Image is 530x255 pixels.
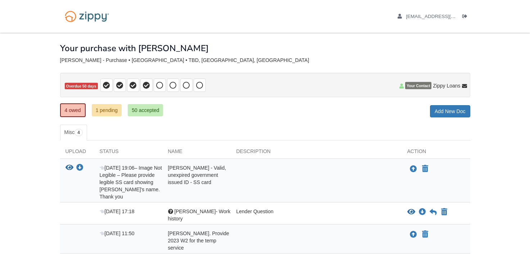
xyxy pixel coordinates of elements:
[406,14,488,19] span: zira83176@outlook.com
[100,165,135,171] span: [DATE] 19:06
[407,209,415,216] button: View Mark Bremmer- Work history
[421,165,429,173] button: Declare Mark Bremmer - Valid, unexpired government issued ID - SS card not applicable
[94,164,163,200] div: – Image Not Legible – Please provide legible SS card showing [PERSON_NAME]'s name. Thank you
[398,14,489,21] a: edit profile
[74,129,83,136] span: 4
[60,44,209,53] h1: Your purchase with [PERSON_NAME]
[168,209,231,222] span: [PERSON_NAME]- Work history
[100,209,135,214] span: [DATE] 17:18
[94,148,163,158] div: Status
[409,230,418,239] button: Upload Mark Bremmer. Provide 2023 W2 for the temp service
[440,208,448,216] button: Declare Mark Bremmer- Work history not applicable
[163,148,231,158] div: Name
[430,105,470,117] a: Add New Doc
[60,7,114,26] img: Logo
[402,148,470,158] div: Action
[421,230,429,239] button: Declare Mark Bremmer. Provide 2023 W2 for the temp service not applicable
[231,208,402,222] div: Lender Question
[433,82,460,89] span: Zippy Loans
[168,165,226,185] span: [PERSON_NAME] - Valid, unexpired government issued ID - SS card
[60,103,86,117] a: 4 owed
[100,231,135,236] span: [DATE] 11:50
[231,148,402,158] div: Description
[419,209,426,215] a: Download Mark Bremmer- Work history
[168,231,229,251] span: [PERSON_NAME]. Provide 2023 W2 for the temp service
[92,104,122,116] a: 1 pending
[60,125,87,140] a: Misc
[60,57,470,63] div: [PERSON_NAME] - Purchase • [GEOGRAPHIC_DATA] • TBD, [GEOGRAPHIC_DATA], [GEOGRAPHIC_DATA]
[409,164,418,174] button: Upload Mark Bremmer - Valid, unexpired government issued ID - SS card
[60,148,94,158] div: Upload
[462,14,470,21] a: Log out
[128,104,163,116] a: 50 accepted
[76,165,83,171] a: Download Mark Bremmer - Valid, unexpired government issued ID - SS card
[405,82,431,89] span: Your Contact
[65,164,73,172] button: View Mark Bremmer - Valid, unexpired government issued ID - SS card
[65,83,98,90] span: Overdue 50 days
